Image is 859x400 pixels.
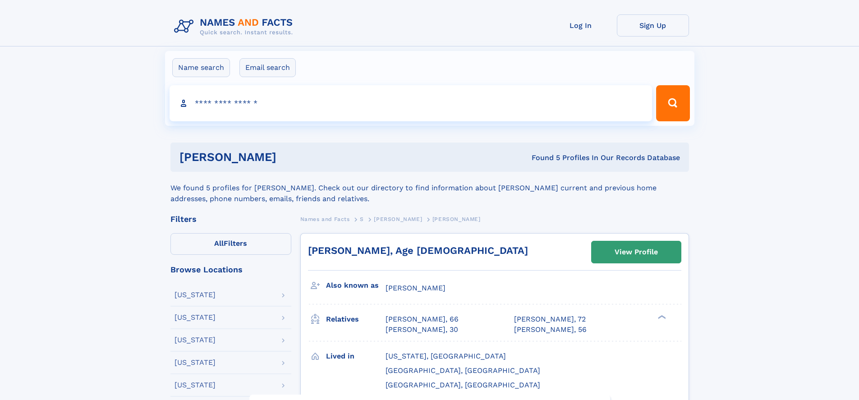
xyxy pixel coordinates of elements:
[514,325,587,335] a: [PERSON_NAME], 56
[386,314,459,324] a: [PERSON_NAME], 66
[326,278,386,293] h3: Also known as
[308,245,528,256] a: [PERSON_NAME], Age [DEMOGRAPHIC_DATA]
[175,382,216,389] div: [US_STATE]
[175,291,216,299] div: [US_STATE]
[170,172,689,204] div: We found 5 profiles for [PERSON_NAME]. Check out our directory to find information about [PERSON_...
[432,216,481,222] span: [PERSON_NAME]
[386,325,458,335] a: [PERSON_NAME], 30
[360,216,364,222] span: S
[172,58,230,77] label: Name search
[386,352,506,360] span: [US_STATE], [GEOGRAPHIC_DATA]
[514,314,586,324] a: [PERSON_NAME], 72
[326,312,386,327] h3: Relatives
[404,153,680,163] div: Found 5 Profiles In Our Records Database
[170,14,300,39] img: Logo Names and Facts
[360,213,364,225] a: S
[386,366,540,375] span: [GEOGRAPHIC_DATA], [GEOGRAPHIC_DATA]
[239,58,296,77] label: Email search
[374,216,422,222] span: [PERSON_NAME]
[175,359,216,366] div: [US_STATE]
[617,14,689,37] a: Sign Up
[179,152,404,163] h1: [PERSON_NAME]
[386,284,446,292] span: [PERSON_NAME]
[615,242,658,262] div: View Profile
[386,381,540,389] span: [GEOGRAPHIC_DATA], [GEOGRAPHIC_DATA]
[374,213,422,225] a: [PERSON_NAME]
[545,14,617,37] a: Log In
[170,233,291,255] label: Filters
[656,85,689,121] button: Search Button
[592,241,681,263] a: View Profile
[326,349,386,364] h3: Lived in
[214,239,224,248] span: All
[170,266,291,274] div: Browse Locations
[300,213,350,225] a: Names and Facts
[175,336,216,344] div: [US_STATE]
[656,314,666,320] div: ❯
[170,215,291,223] div: Filters
[175,314,216,321] div: [US_STATE]
[170,85,652,121] input: search input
